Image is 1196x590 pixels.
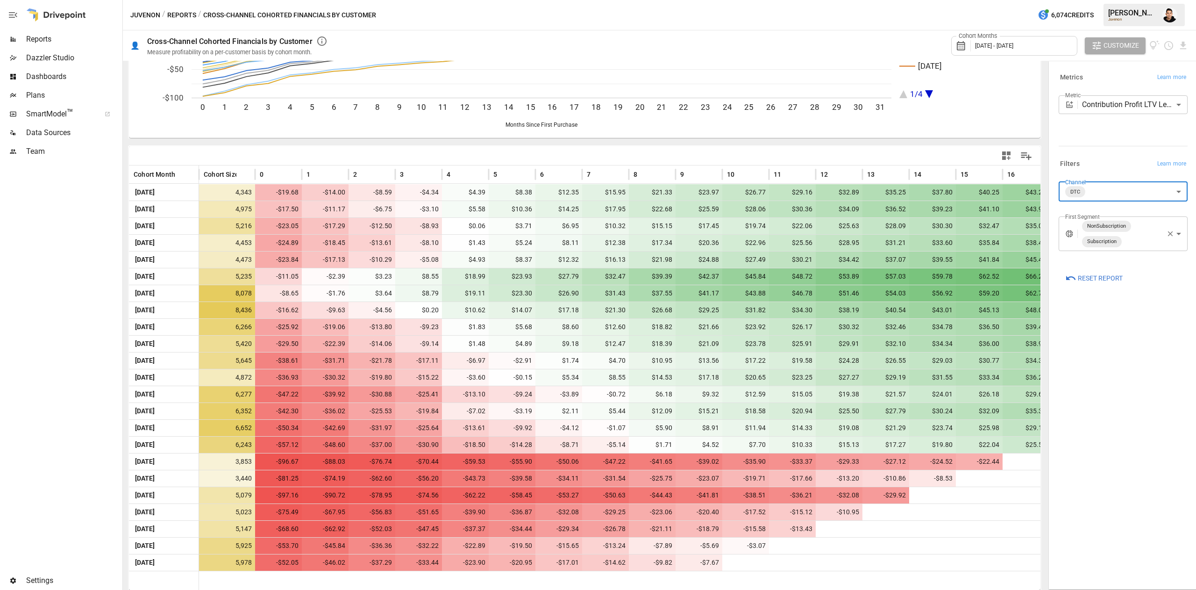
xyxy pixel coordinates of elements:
span: $43.26 [1007,184,1047,201]
span: $45.41 [1007,252,1047,268]
span: $39.55 [914,252,954,268]
span: $32.47 [961,218,1001,234]
text: 27 [788,102,797,112]
span: $24.88 [680,252,720,268]
span: $35.01 [1007,218,1047,234]
span: $23.30 [493,285,534,302]
span: [DATE] [134,235,194,251]
text: 29 [832,102,841,112]
button: Schedule report [1163,40,1174,51]
span: -$14.06 [353,336,393,352]
span: -$1.76 [306,285,347,302]
text: 10 [417,102,426,112]
button: Sort [829,168,842,181]
text: [DATE] [918,61,942,71]
span: $41.84 [961,252,1001,268]
text: 12 [460,102,470,112]
span: [DATE] [134,302,194,318]
text: 14 [504,102,513,112]
span: $15.15 [634,218,674,234]
button: Sort [264,168,278,181]
span: $34.42 [820,252,861,268]
text: 1/4 [910,89,923,99]
span: $26.68 [634,302,674,318]
span: $62.79 [1007,285,1047,302]
span: $23.97 [680,184,720,201]
span: $22.06 [774,218,814,234]
button: Francisco Sanchez [1157,2,1183,28]
text: 11 [438,102,448,112]
span: $46.78 [774,285,814,302]
span: 4,975 [204,201,253,217]
span: $53.89 [820,268,861,285]
span: $9.18 [540,336,580,352]
span: ™ [67,107,73,119]
text: 26 [766,102,776,112]
span: $0.20 [400,302,440,318]
span: $38.19 [820,302,861,318]
button: Sort [922,168,935,181]
span: $28.06 [727,201,767,217]
button: Sort [451,168,464,181]
button: Manage Columns [1016,145,1037,166]
button: Sort [638,168,651,181]
span: -$22.39 [306,336,347,352]
span: $4.89 [493,336,534,352]
span: $37.80 [914,184,954,201]
span: $1.43 [447,235,487,251]
span: 7 [587,170,591,179]
span: $4.39 [447,184,487,201]
span: $43.01 [914,302,954,318]
span: $21.66 [680,319,720,335]
text: 18 [591,102,601,112]
button: Sort [591,168,605,181]
span: $34.30 [774,302,814,318]
span: $27.49 [727,252,767,268]
button: Customize [1085,37,1146,54]
span: $10.62 [447,302,487,318]
span: $8.37 [493,252,534,268]
span: $48.05 [1007,302,1047,318]
span: Subscription [1083,236,1120,247]
span: 4,453 [204,235,253,251]
span: $36.50 [961,319,1001,335]
span: $12.47 [587,336,627,352]
span: $4.93 [447,252,487,268]
span: Cohort Month [134,170,175,179]
span: $12.35 [540,184,580,201]
button: Download report [1178,40,1189,51]
span: $32.89 [820,184,861,201]
div: 👤 [130,41,140,50]
span: -$18.45 [306,235,347,251]
span: $26.17 [774,319,814,335]
button: Sort [735,168,748,181]
span: $35.25 [867,184,907,201]
span: SmartModel [26,108,94,120]
h6: Metrics [1060,72,1083,83]
span: [DATE] [134,218,194,234]
span: $22.68 [634,201,674,217]
span: 16 [1007,170,1015,179]
span: $28.95 [820,235,861,251]
button: Sort [405,168,418,181]
span: [DATE] [134,184,194,201]
button: Sort [876,168,889,181]
span: $37.07 [867,252,907,268]
span: -$3.10 [400,201,440,217]
span: -$9.14 [400,336,440,352]
span: -$11.17 [306,201,347,217]
span: $21.30 [587,302,627,318]
span: $39.39 [634,268,674,285]
span: -$14.00 [306,184,347,201]
span: -$9.63 [306,302,347,318]
span: $17.18 [540,302,580,318]
button: Reset Report [1059,270,1129,287]
span: $10.36 [493,201,534,217]
span: $21.33 [634,184,674,201]
text: 24 [723,102,732,112]
span: Learn more [1157,73,1186,82]
span: 4,473 [204,252,253,268]
span: 8,436 [204,302,253,318]
text: 2 [244,102,249,112]
span: -$25.92 [260,319,300,335]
